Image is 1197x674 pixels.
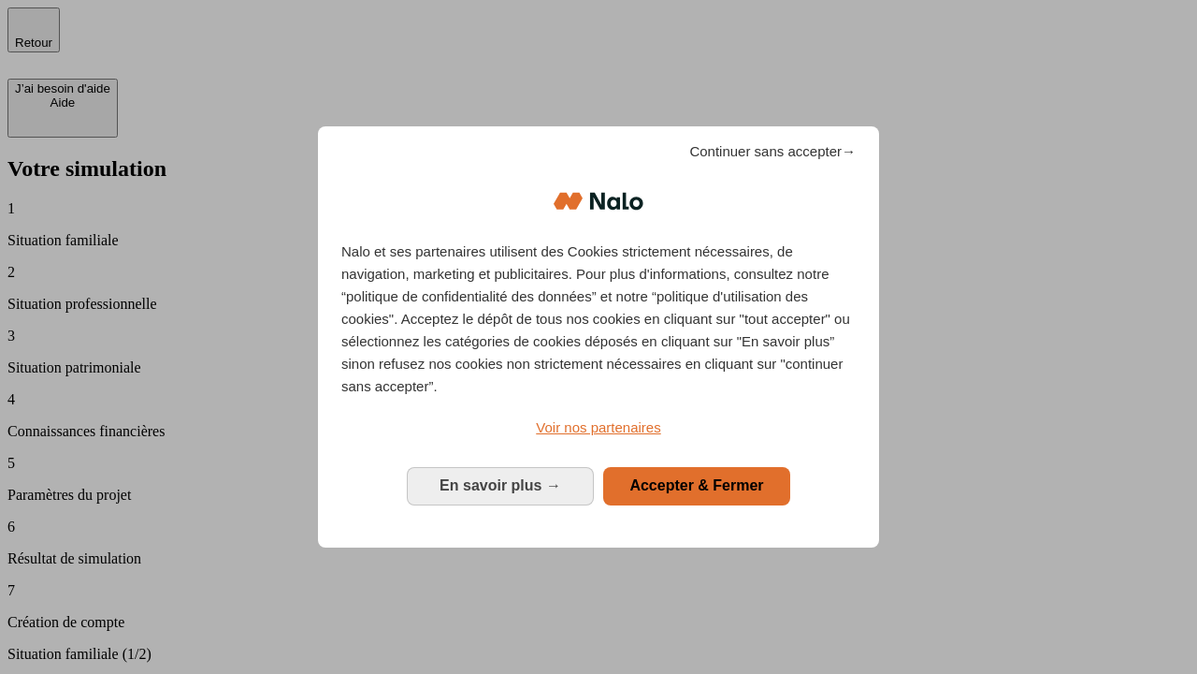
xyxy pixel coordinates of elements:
div: Bienvenue chez Nalo Gestion du consentement [318,126,879,547]
button: Accepter & Fermer: Accepter notre traitement des données et fermer [603,467,790,505]
img: Logo [554,173,643,229]
span: Continuer sans accepter→ [689,140,856,163]
span: Accepter & Fermer [629,477,763,493]
span: En savoir plus → [440,477,561,493]
p: Nalo et ses partenaires utilisent des Cookies strictement nécessaires, de navigation, marketing e... [341,241,856,398]
span: Voir nos partenaires [536,419,660,435]
button: En savoir plus: Configurer vos consentements [407,467,594,505]
a: Voir nos partenaires [341,417,856,439]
